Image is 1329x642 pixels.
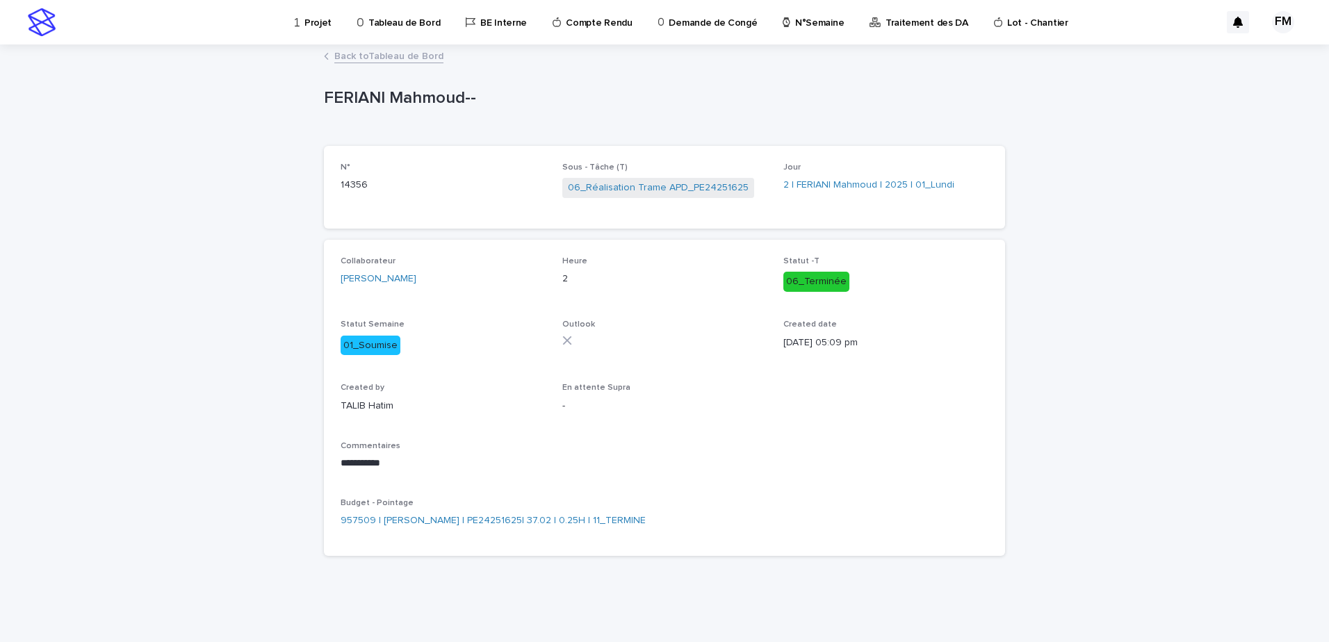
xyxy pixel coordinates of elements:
div: FM [1272,11,1294,33]
p: TALIB Hatim [341,399,546,413]
span: Budget - Pointage [341,499,414,507]
p: - [562,399,767,413]
a: Back toTableau de Bord [334,47,443,63]
div: 06_Terminée [783,272,849,292]
p: FERIANI Mahmoud-- [324,88,1000,108]
span: Created by [341,384,384,392]
p: [DATE] 05:09 pm [783,336,988,350]
span: En attente Supra [562,384,630,392]
span: Outlook [562,320,595,329]
a: 957509 | [PERSON_NAME] | PE24251625| 37.02 | 0.25H | 11_TERMINE [341,513,646,528]
span: N° [341,163,350,172]
span: Heure [562,257,587,265]
p: 14356 [341,178,546,192]
span: Sous - Tâche (T) [562,163,628,172]
a: [PERSON_NAME] [341,272,416,286]
span: Statut Semaine [341,320,405,329]
span: Statut -T [783,257,820,265]
span: Jour [783,163,801,172]
span: Created date [783,320,837,329]
a: 2 | FERIANI Mahmoud | 2025 | 01_Lundi [783,178,954,192]
img: stacker-logo-s-only.png [28,8,56,36]
p: 2 [562,272,767,286]
a: 06_Réalisation Trame APD_PE24251625 [568,181,749,195]
span: Commentaires [341,442,400,450]
div: 01_Soumise [341,336,400,356]
span: Collaborateur [341,257,396,265]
